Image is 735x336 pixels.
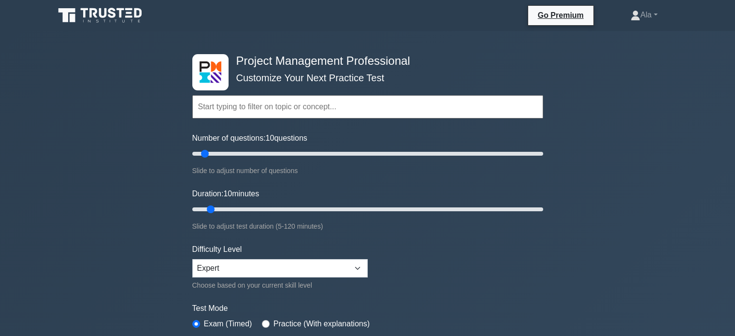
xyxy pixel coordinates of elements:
div: Slide to adjust test duration (5-120 minutes) [192,220,543,232]
label: Exam (Timed) [204,318,252,330]
a: Ala [607,5,680,25]
label: Number of questions: questions [192,132,307,144]
label: Practice (With explanations) [274,318,370,330]
a: Go Premium [532,9,590,21]
span: 10 [266,134,274,142]
label: Difficulty Level [192,244,242,255]
span: 10 [223,190,232,198]
h4: Project Management Professional [232,54,496,68]
label: Test Mode [192,303,543,314]
div: Choose based on your current skill level [192,279,368,291]
div: Slide to adjust number of questions [192,165,543,176]
input: Start typing to filter on topic or concept... [192,95,543,118]
label: Duration: minutes [192,188,259,200]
